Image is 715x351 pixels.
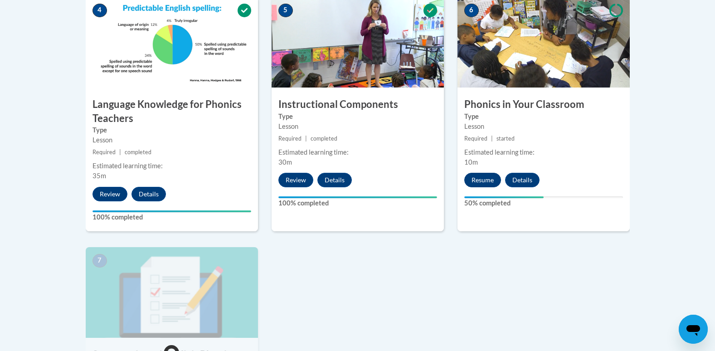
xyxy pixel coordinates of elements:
img: Course Image [86,247,258,338]
h3: Instructional Components [272,97,444,112]
button: Details [317,173,352,187]
div: Your progress [278,196,437,198]
label: 100% completed [278,198,437,208]
span: Required [464,135,487,142]
span: 5 [278,4,293,17]
button: Review [92,187,127,201]
span: | [491,135,493,142]
div: Lesson [92,135,251,145]
label: 50% completed [464,198,623,208]
label: 100% completed [92,212,251,222]
div: Lesson [464,122,623,132]
label: Type [278,112,437,122]
h3: Phonics in Your Classroom [457,97,630,112]
span: 6 [464,4,479,17]
label: Type [92,125,251,135]
span: 7 [92,254,107,268]
div: Estimated learning time: [464,147,623,157]
span: 35m [92,172,106,180]
span: 30m [278,158,292,166]
span: Required [278,135,302,142]
span: Required [92,149,116,156]
label: Type [464,112,623,122]
span: | [305,135,307,142]
span: | [119,149,121,156]
div: Lesson [278,122,437,132]
span: started [496,135,515,142]
iframe: Button to launch messaging window [679,315,708,344]
h3: Language Knowledge for Phonics Teachers [86,97,258,126]
span: 4 [92,4,107,17]
button: Resume [464,173,501,187]
div: Estimated learning time: [278,147,437,157]
button: Details [505,173,540,187]
div: Estimated learning time: [92,161,251,171]
span: completed [125,149,151,156]
div: Your progress [92,210,251,212]
span: completed [311,135,337,142]
div: Your progress [464,196,544,198]
span: 10m [464,158,478,166]
button: Review [278,173,313,187]
button: Details [131,187,166,201]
